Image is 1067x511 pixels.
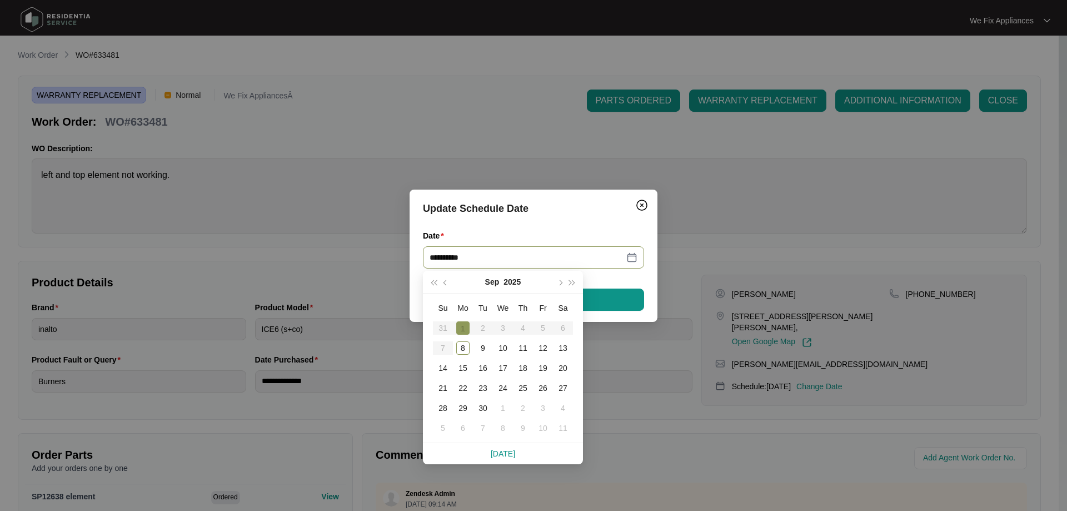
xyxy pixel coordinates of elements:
[496,381,510,395] div: 24
[556,401,570,415] div: 4
[473,358,493,378] td: 2025-09-16
[436,421,450,435] div: 5
[553,398,573,418] td: 2025-10-04
[513,398,533,418] td: 2025-10-02
[503,271,521,293] button: 2025
[633,196,651,214] button: Close
[456,401,470,415] div: 29
[516,361,530,375] div: 18
[473,298,493,318] th: Tu
[491,449,515,458] a: [DATE]
[516,341,530,355] div: 11
[553,378,573,398] td: 2025-09-27
[533,418,553,438] td: 2025-10-10
[430,251,624,264] input: Date
[493,338,513,358] td: 2025-09-10
[456,361,470,375] div: 15
[536,401,550,415] div: 3
[476,401,490,415] div: 30
[436,361,450,375] div: 14
[553,418,573,438] td: 2025-10-11
[456,421,470,435] div: 6
[553,298,573,318] th: Sa
[536,341,550,355] div: 12
[493,298,513,318] th: We
[436,401,450,415] div: 28
[533,378,553,398] td: 2025-09-26
[553,358,573,378] td: 2025-09-20
[496,401,510,415] div: 1
[473,418,493,438] td: 2025-10-07
[556,341,570,355] div: 13
[556,361,570,375] div: 20
[533,358,553,378] td: 2025-09-19
[433,358,453,378] td: 2025-09-14
[493,358,513,378] td: 2025-09-17
[513,298,533,318] th: Th
[533,398,553,418] td: 2025-10-03
[533,298,553,318] th: Fr
[453,378,473,398] td: 2025-09-22
[536,361,550,375] div: 19
[516,421,530,435] div: 9
[476,361,490,375] div: 16
[536,421,550,435] div: 10
[433,398,453,418] td: 2025-09-28
[473,378,493,398] td: 2025-09-23
[513,358,533,378] td: 2025-09-18
[453,358,473,378] td: 2025-09-15
[496,421,510,435] div: 8
[553,338,573,358] td: 2025-09-13
[493,398,513,418] td: 2025-10-01
[516,381,530,395] div: 25
[513,378,533,398] td: 2025-09-25
[496,361,510,375] div: 17
[453,418,473,438] td: 2025-10-06
[476,381,490,395] div: 23
[476,341,490,355] div: 9
[493,418,513,438] td: 2025-10-08
[433,298,453,318] th: Su
[453,298,473,318] th: Mo
[453,398,473,418] td: 2025-09-29
[556,381,570,395] div: 27
[433,418,453,438] td: 2025-10-05
[436,381,450,395] div: 21
[433,378,453,398] td: 2025-09-21
[423,230,448,241] label: Date
[485,271,500,293] button: Sep
[533,338,553,358] td: 2025-09-12
[556,421,570,435] div: 11
[516,401,530,415] div: 2
[513,418,533,438] td: 2025-10-09
[456,381,470,395] div: 22
[473,338,493,358] td: 2025-09-09
[635,199,649,212] img: closeCircle
[456,341,470,355] div: 8
[536,381,550,395] div: 26
[513,338,533,358] td: 2025-09-11
[476,421,490,435] div: 7
[496,341,510,355] div: 10
[423,201,644,216] div: Update Schedule Date
[493,378,513,398] td: 2025-09-24
[453,338,473,358] td: 2025-09-08
[473,398,493,418] td: 2025-09-30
